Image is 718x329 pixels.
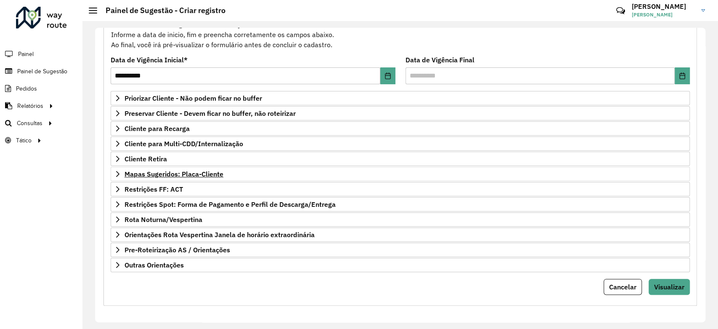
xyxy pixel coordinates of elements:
span: Restrições FF: ACT [125,186,183,193]
span: Rota Noturna/Vespertina [125,216,202,223]
span: Cliente para Multi-CDD/Internalização [125,140,243,147]
a: Cliente para Multi-CDD/Internalização [111,136,690,151]
span: Pre-Roteirização AS / Orientações [125,246,230,253]
span: Cliente Retira [125,155,167,162]
a: Outras Orientações [111,258,690,272]
h2: Painel de Sugestão - Criar registro [97,6,225,15]
span: Painel [18,50,34,59]
strong: Cadastro Painel de sugestão de roteirização: [111,20,250,29]
a: Mapas Sugeridos: Placa-Cliente [111,167,690,181]
span: Priorizar Cliente - Não podem ficar no buffer [125,95,262,102]
a: Contato Rápido [612,2,630,20]
h3: [PERSON_NAME] [632,3,695,11]
div: Informe a data de inicio, fim e preencha corretamente os campos abaixo. Ao final, você irá pré-vi... [111,19,690,50]
a: Restrições Spot: Forma de Pagamento e Perfil de Descarga/Entrega [111,197,690,211]
span: Visualizar [654,283,684,291]
span: Mapas Sugeridos: Placa-Cliente [125,171,223,177]
button: Choose Date [675,67,690,84]
a: Priorizar Cliente - Não podem ficar no buffer [111,91,690,105]
span: Pedidos [16,84,37,93]
label: Data de Vigência Inicial [111,55,188,65]
a: Rota Noturna/Vespertina [111,212,690,227]
a: Preservar Cliente - Devem ficar no buffer, não roteirizar [111,106,690,120]
span: Cliente para Recarga [125,125,190,132]
a: Restrições FF: ACT [111,182,690,196]
label: Data de Vigência Final [405,55,474,65]
span: [PERSON_NAME] [632,11,695,19]
span: Tático [16,136,32,145]
button: Cancelar [604,279,642,295]
button: Visualizar [649,279,690,295]
span: Restrições Spot: Forma de Pagamento e Perfil de Descarga/Entrega [125,201,336,208]
a: Cliente para Recarga [111,121,690,136]
span: Consultas [17,119,42,128]
span: Outras Orientações [125,262,184,268]
a: Pre-Roteirização AS / Orientações [111,243,690,257]
a: Cliente Retira [111,152,690,166]
span: Preservar Cliente - Devem ficar no buffer, não roteirizar [125,110,296,117]
span: Relatórios [17,102,43,110]
span: Painel de Sugestão [17,67,67,76]
span: Orientações Rota Vespertina Janela de horário extraordinária [125,231,315,238]
a: Orientações Rota Vespertina Janela de horário extraordinária [111,227,690,242]
span: Cancelar [609,283,636,291]
button: Choose Date [380,67,395,84]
